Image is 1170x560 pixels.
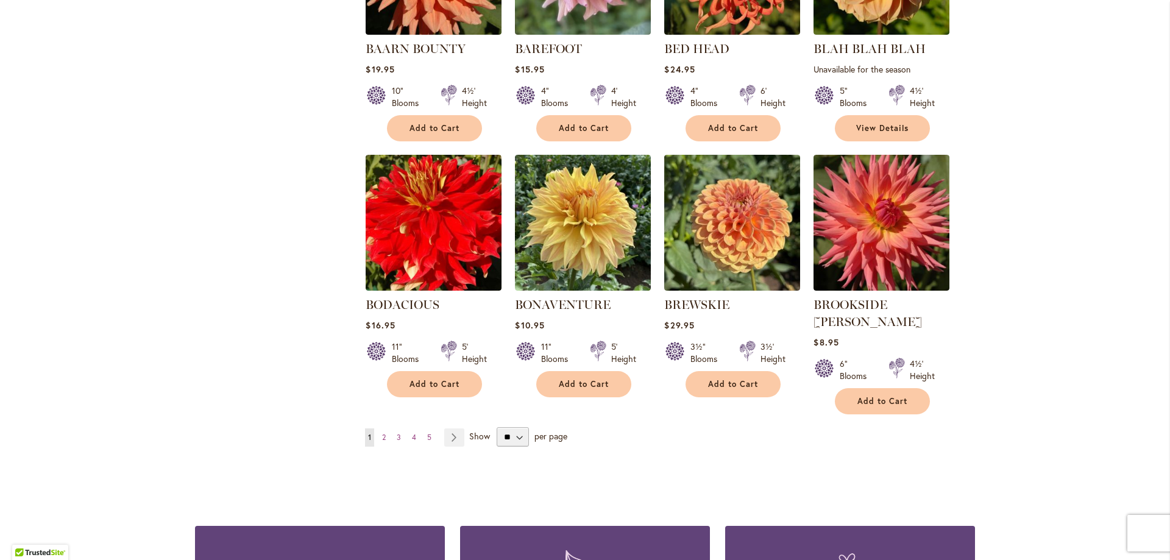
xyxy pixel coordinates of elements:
img: Bonaventure [515,155,651,291]
button: Add to Cart [835,388,930,414]
span: Add to Cart [857,396,907,406]
span: 2 [382,433,386,442]
span: 5 [427,433,431,442]
span: Add to Cart [409,123,459,133]
p: Unavailable for the season [814,63,949,75]
div: 3½' Height [760,341,785,365]
span: Add to Cart [559,379,609,389]
a: BAARN BOUNTY [366,41,466,56]
button: Add to Cart [536,371,631,397]
a: BED HEAD [664,26,800,37]
a: Bonaventure [515,282,651,293]
a: 3 [394,428,404,447]
a: BREWSKIE [664,282,800,293]
span: per page [534,430,567,442]
span: $29.95 [664,319,694,331]
div: 4" Blooms [690,85,725,109]
a: BROOKSIDE [PERSON_NAME] [814,297,922,329]
a: 5 [424,428,434,447]
div: 6' Height [760,85,785,109]
div: 11" Blooms [392,341,426,365]
div: 4" Blooms [541,85,575,109]
button: Add to Cart [686,115,781,141]
img: BROOKSIDE CHERI [814,155,949,291]
div: 3½" Blooms [690,341,725,365]
span: 4 [412,433,416,442]
span: Show [469,430,490,442]
span: Add to Cart [708,123,758,133]
a: Baarn Bounty [366,26,502,37]
span: Add to Cart [708,379,758,389]
a: BED HEAD [664,41,729,56]
a: BONAVENTURE [515,297,611,312]
div: 5' Height [611,341,636,365]
div: 5' Height [462,341,487,365]
button: Add to Cart [387,115,482,141]
a: 2 [379,428,389,447]
span: Add to Cart [559,123,609,133]
a: BODACIOUS [366,282,502,293]
div: 4½' Height [910,358,935,382]
a: View Details [835,115,930,141]
a: BREWSKIE [664,297,729,312]
span: $19.95 [366,63,394,75]
div: 4½' Height [462,85,487,109]
div: 4½' Height [910,85,935,109]
iframe: Launch Accessibility Center [9,517,43,551]
div: 4' Height [611,85,636,109]
a: BAREFOOT [515,41,582,56]
span: $16.95 [366,319,395,331]
span: 3 [397,433,401,442]
button: Add to Cart [686,371,781,397]
button: Add to Cart [536,115,631,141]
span: 1 [368,433,371,442]
a: BLAH BLAH BLAH [814,41,926,56]
a: BROOKSIDE CHERI [814,282,949,293]
div: 11" Blooms [541,341,575,365]
span: $8.95 [814,336,838,348]
img: BREWSKIE [664,155,800,291]
div: 6" Blooms [840,358,874,382]
span: $15.95 [515,63,544,75]
img: BODACIOUS [366,155,502,291]
span: $24.95 [664,63,695,75]
div: 10" Blooms [392,85,426,109]
a: Blah Blah Blah [814,26,949,37]
button: Add to Cart [387,371,482,397]
a: 4 [409,428,419,447]
a: BODACIOUS [366,297,439,312]
a: BAREFOOT [515,26,651,37]
div: 5" Blooms [840,85,874,109]
span: $10.95 [515,319,544,331]
span: Add to Cart [409,379,459,389]
span: View Details [856,123,909,133]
